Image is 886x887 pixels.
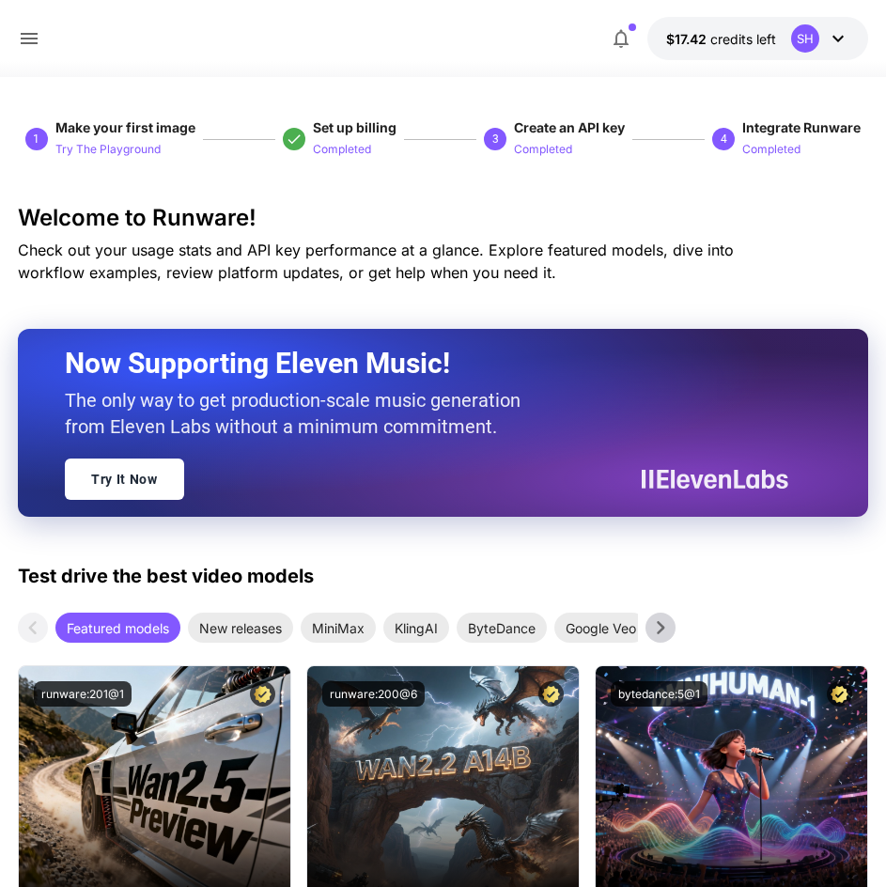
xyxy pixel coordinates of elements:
[827,681,852,707] button: Certified Model – Vetted for best performance and includes a commercial license.
[514,119,625,135] span: Create an API key
[554,613,647,643] div: Google Veo
[65,346,774,381] h2: Now Supporting Eleven Music!
[322,681,425,707] button: runware:200@6
[742,119,861,135] span: Integrate Runware
[65,459,184,500] a: Try It Now
[55,137,161,160] button: Try The Playground
[55,141,161,159] p: Try The Playground
[383,613,449,643] div: KlingAI
[647,17,868,60] button: $17.4215SH
[55,618,180,638] span: Featured models
[538,681,564,707] button: Certified Model – Vetted for best performance and includes a commercial license.
[611,681,707,707] button: bytedance:5@1
[710,31,776,47] span: credits left
[33,131,39,148] p: 1
[18,562,314,590] p: Test drive the best video models
[457,618,547,638] span: ByteDance
[492,131,499,148] p: 3
[457,613,547,643] div: ByteDance
[313,137,371,160] button: Completed
[313,141,371,159] p: Completed
[742,141,801,159] p: Completed
[188,613,293,643] div: New releases
[666,29,776,49] div: $17.4215
[18,241,734,282] span: Check out your usage stats and API key performance at a glance. Explore featured models, dive int...
[721,131,727,148] p: 4
[791,24,819,53] div: SH
[514,141,572,159] p: Completed
[666,31,710,47] span: $17.42
[65,387,535,440] p: The only way to get production-scale music generation from Eleven Labs without a minimum commitment.
[55,613,180,643] div: Featured models
[188,618,293,638] span: New releases
[301,618,376,638] span: MiniMax
[250,681,275,707] button: Certified Model – Vetted for best performance and includes a commercial license.
[313,119,396,135] span: Set up billing
[301,613,376,643] div: MiniMax
[383,618,449,638] span: KlingAI
[514,137,572,160] button: Completed
[55,119,195,135] span: Make your first image
[742,137,801,160] button: Completed
[34,681,132,707] button: runware:201@1
[18,205,868,231] h3: Welcome to Runware!
[554,618,647,638] span: Google Veo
